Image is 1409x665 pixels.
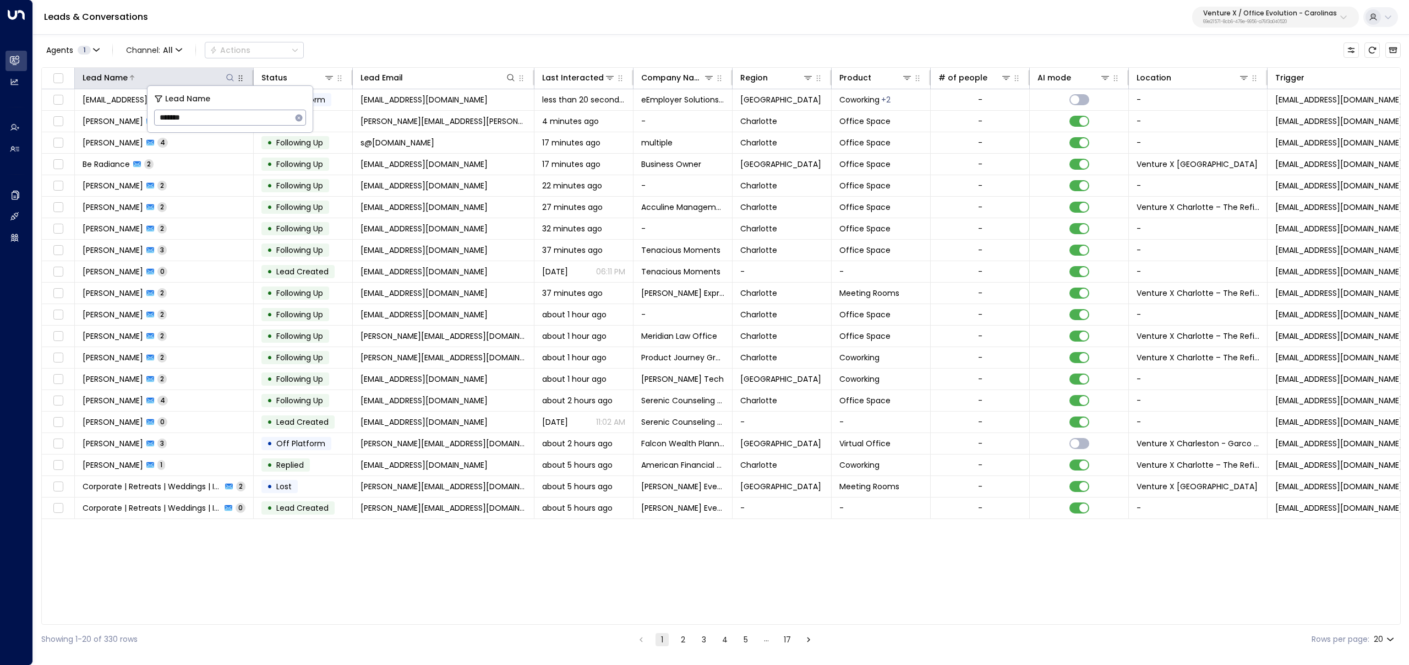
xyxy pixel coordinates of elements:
[165,93,210,105] span: Lead Name
[978,331,982,342] div: -
[641,71,714,84] div: Company Name
[718,633,731,646] button: Go to page 4
[839,481,899,492] span: Meeting Rooms
[802,633,815,646] button: Go to next page
[361,94,488,105] span: jsmith@eesipeo.com
[210,45,250,55] div: Actions
[641,374,724,385] span: Biggs Tech
[51,394,65,408] span: Toggle select row
[276,417,329,428] span: Lead Created
[267,305,272,324] div: •
[1137,459,1259,471] span: Venture X Charlotte – The Refinery
[157,181,167,190] span: 2
[542,459,613,471] span: about 5 hours ago
[839,159,891,170] span: Office Space
[881,94,891,105] div: Dedicated Desk,Private Office
[641,94,724,105] span: eEmployer Solutions, Inc
[978,374,982,385] div: -
[1129,412,1268,432] td: -
[157,310,167,319] span: 2
[276,202,323,213] span: Following Up
[641,202,724,213] span: Acculine Management LLC
[276,352,323,363] span: Following Up
[276,374,323,385] span: Following Up
[978,180,982,191] div: -
[83,71,236,84] div: Lead Name
[641,245,720,256] span: Tenacious Moments
[276,180,323,191] span: Following Up
[542,180,602,191] span: 22 minutes ago
[978,245,982,256] div: -
[839,223,891,234] span: Office Space
[740,245,777,256] span: Charlotte
[1275,309,1402,320] span: noreply@notifications.hubspot.com
[51,158,65,171] span: Toggle select row
[839,288,899,299] span: Meeting Rooms
[1275,137,1402,148] span: marketing@venturex.com
[733,261,832,282] td: -
[267,434,272,453] div: •
[1137,438,1259,449] span: Venture X Charleston - Garco Mill
[361,459,488,471] span: krmisle@gmail.com
[1129,132,1268,153] td: -
[733,412,832,432] td: -
[1275,180,1402,191] span: noreply@notifications.hubspot.com
[83,459,143,471] span: Katherine Misle Lesch
[83,266,143,277] span: Takiyah Henderson
[740,438,821,449] span: Charleston
[46,46,73,54] span: Agents
[276,395,323,406] span: Following Up
[236,482,245,491] span: 2
[276,331,323,342] span: Following Up
[267,456,272,474] div: •
[542,159,600,170] span: 17 minutes ago
[1275,352,1402,363] span: marketing@venturex.com
[83,395,143,406] span: Shanna Sanders
[1037,71,1071,84] div: AI mode
[1192,7,1359,28] button: Venture X / Office Evolution - Carolinas69e21571-8cb6-479e-9956-a76f3a040520
[740,223,777,234] span: Charlotte
[839,71,871,84] div: Product
[361,417,488,428] span: info@sereniccounselingservices.com
[542,137,600,148] span: 17 minutes ago
[83,417,143,428] span: Shanna Sanders
[267,241,272,259] div: •
[267,413,272,431] div: •
[276,223,323,234] span: Following Up
[641,288,724,299] span: Freeman Express Transport
[978,137,982,148] div: -
[542,71,615,84] div: Last Interacted
[1275,94,1402,105] span: marketing@venturex.com
[978,94,982,105] div: -
[839,202,891,213] span: Office Space
[1129,240,1268,261] td: -
[44,10,148,23] a: Leads & Conversations
[740,288,777,299] span: Charlotte
[641,71,703,84] div: Company Name
[1364,42,1380,58] span: Refresh
[157,396,168,405] span: 4
[51,115,65,128] span: Toggle select row
[157,417,167,426] span: 0
[839,94,880,105] span: Coworking
[83,159,130,170] span: Be Radiance
[978,481,982,492] div: -
[1137,481,1258,492] span: Venture X Fort Mill
[267,133,272,152] div: •
[1137,71,1249,84] div: Location
[1344,42,1359,58] button: Customize
[641,438,724,449] span: Falcon Wealth Planning
[51,286,65,300] span: Toggle select row
[641,352,724,363] span: Product Journey Group
[276,459,304,471] span: Replied
[641,159,701,170] span: Business Owner
[542,352,607,363] span: about 1 hour ago
[1129,369,1268,390] td: -
[542,417,568,428] span: Yesterday
[51,437,65,451] span: Toggle select row
[276,502,329,513] span: Lead Created
[1275,331,1402,342] span: marketing@venturex.com
[542,481,613,492] span: about 5 hours ago
[361,202,488,213] span: info@acculinemanagement.com
[1137,352,1259,363] span: Venture X Charlotte – The Refinery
